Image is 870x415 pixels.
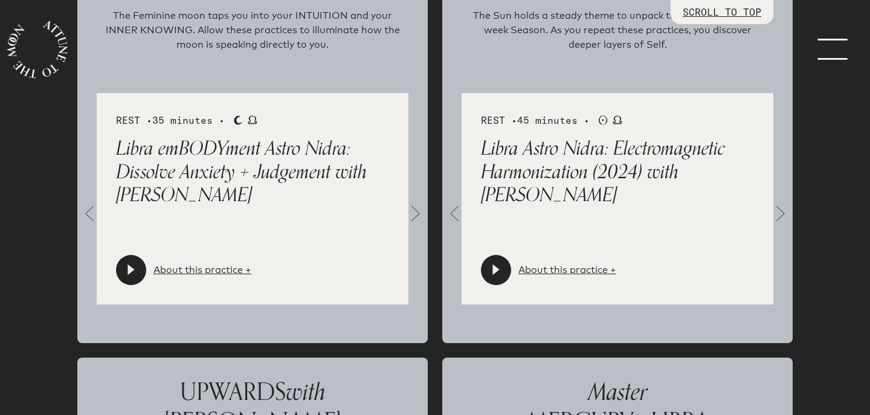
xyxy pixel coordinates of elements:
p: Libra Astro Nidra: Electromagnetic Harmonization (2024) with [PERSON_NAME] [481,137,754,207]
span: with [286,372,326,412]
span: 35 minutes • [152,114,225,126]
p: The Sun holds a steady theme to unpack throughout the four week Season. As you repeat these pract... [466,8,768,69]
a: About this practice + [518,263,616,277]
p: Libra emBODYment Astro Nidra: Dissolve Anxiety + Judgement with [PERSON_NAME] [116,137,389,207]
div: REST • [116,112,389,127]
a: About this practice + [153,263,251,277]
p: SCROLL TO TOP [683,5,761,19]
p: The Feminine moon taps you into your INTUITION and your INNER KNOWING. Allow these practices to i... [101,8,404,69]
span: Master [588,372,648,412]
span: 45 minutes • [517,114,590,126]
div: REST • [481,112,754,127]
